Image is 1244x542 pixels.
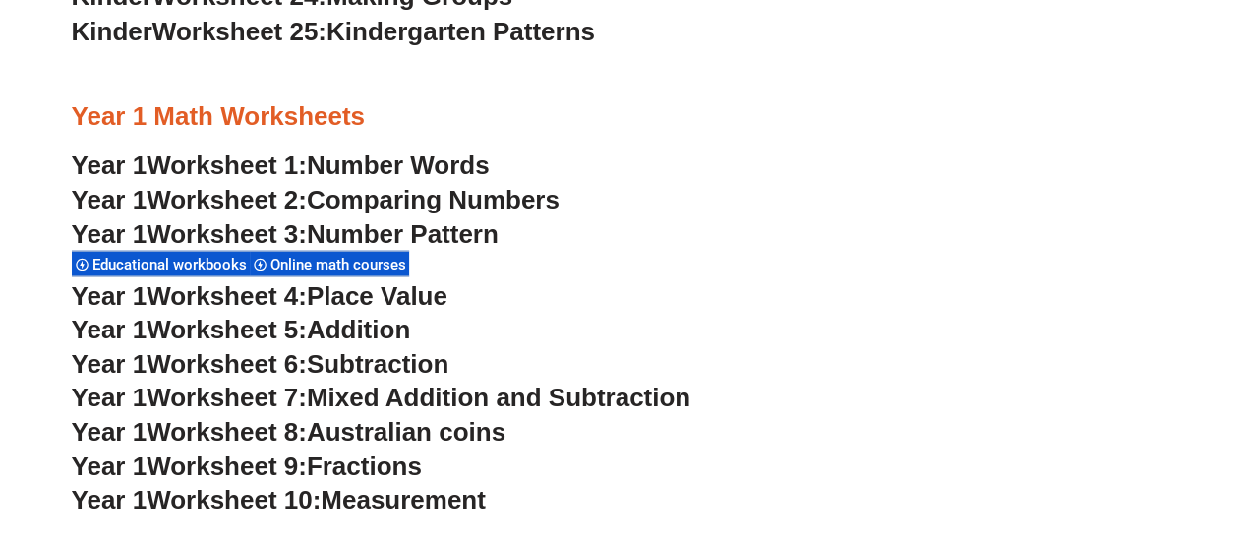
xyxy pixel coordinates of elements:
[72,16,152,45] span: Kinder
[72,184,560,213] a: Year 1Worksheet 2:Comparing Numbers
[72,99,1173,133] h3: Year 1 Math Worksheets
[147,280,307,310] span: Worksheet 4:
[147,314,307,343] span: Worksheet 5:
[307,280,447,310] span: Place Value
[72,250,250,276] div: Educational workbooks
[147,451,307,480] span: Worksheet 9:
[307,382,690,411] span: Mixed Addition and Subtraction
[147,484,321,513] span: Worksheet 10:
[72,218,499,248] a: Year 1Worksheet 3:Number Pattern
[72,382,691,411] a: Year 1Worksheet 7:Mixed Addition and Subtraction
[307,314,410,343] span: Addition
[321,484,486,513] span: Measurement
[270,255,412,272] span: Online math courses
[147,348,307,378] span: Worksheet 6:
[307,416,505,446] span: Australian coins
[307,150,490,179] span: Number Words
[72,150,490,179] a: Year 1Worksheet 1:Number Words
[147,150,307,179] span: Worksheet 1:
[250,250,409,276] div: Online math courses
[147,382,307,411] span: Worksheet 7:
[307,348,448,378] span: Subtraction
[307,218,499,248] span: Number Pattern
[72,314,411,343] a: Year 1Worksheet 5:Addition
[147,218,307,248] span: Worksheet 3:
[72,280,447,310] a: Year 1Worksheet 4:Place Value
[147,184,307,213] span: Worksheet 2:
[917,320,1244,542] iframe: Chat Widget
[72,416,505,446] a: Year 1Worksheet 8:Australian coins
[326,16,595,45] span: Kindergarten Patterns
[307,451,422,480] span: Fractions
[72,451,422,480] a: Year 1Worksheet 9:Fractions
[72,484,486,513] a: Year 1Worksheet 10:Measurement
[92,255,253,272] span: Educational workbooks
[152,16,326,45] span: Worksheet 25:
[307,184,560,213] span: Comparing Numbers
[147,416,307,446] span: Worksheet 8:
[72,348,449,378] a: Year 1Worksheet 6:Subtraction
